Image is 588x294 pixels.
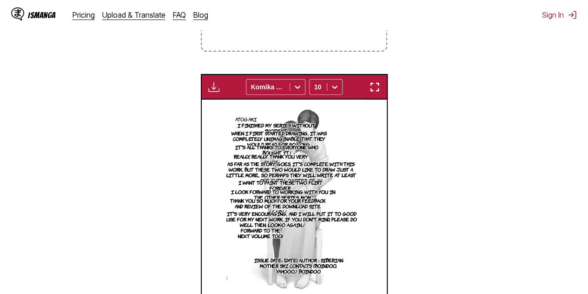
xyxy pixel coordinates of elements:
a: IsManga LogoIsManga [11,7,73,22]
p: It's very encouraging, and I will put it to good use for my next work. If you don't mind, please ... [223,209,360,229]
p: When I first started drawing, it was completely unimaginable that they would read for so long. [226,128,332,149]
img: Download translated images [208,81,219,93]
a: Pricing [73,10,95,20]
a: Upload & Translate [102,10,165,20]
p: Thank you so much for your feedback and review of the download site again...! [227,196,329,216]
button: Sign In [542,10,577,20]
a: Blog [193,10,208,20]
p: I want to paint these two flirt forever. [226,178,334,193]
img: Sign out [568,10,577,20]
p: It's all thanks to everyone who bought it...! [227,142,326,157]
p: Issue date: [DATE] AUTHOR : Siberian Mother Ski Contacts (Boindoo. Yahooo.) .Boindoo [251,255,346,276]
p: Well then, look forward to the next volume too! [233,220,287,241]
p: I finished my series without incident! [226,120,326,135]
img: Enter fullscreen [369,81,380,93]
p: As far as the story goes, it's complete with this work. But these two would like to draw just a l... [223,159,359,185]
p: Really, really thank you very much! [228,152,314,167]
a: FAQ [173,10,186,20]
p: I look forward to working with you in the other series, Mom. [225,187,341,202]
img: IsManga Logo [11,7,24,20]
div: IsManga [28,11,56,20]
p: Atogaki [233,114,258,124]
